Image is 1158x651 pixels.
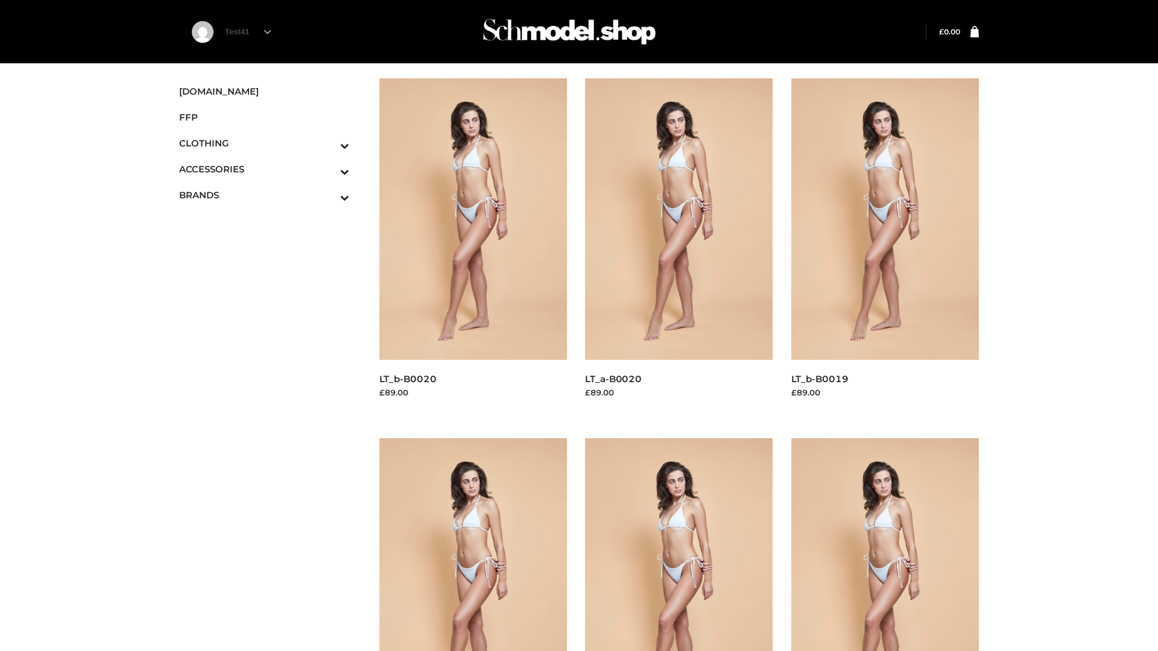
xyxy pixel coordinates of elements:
a: ACCESSORIESToggle Submenu [179,156,349,182]
span: CLOTHING [179,136,349,150]
span: [DOMAIN_NAME] [179,84,349,98]
a: Read more [791,400,836,410]
button: Toggle Submenu [307,182,349,208]
span: ACCESSORIES [179,162,349,176]
span: BRANDS [179,188,349,202]
a: LT_b-B0019 [791,373,849,385]
span: £ [939,27,944,36]
div: £89.00 [791,386,979,398]
a: £0.00 [939,27,960,36]
a: LT_a-B0020 [585,373,642,385]
img: Schmodel Admin 964 [479,8,660,55]
a: Test41 [225,27,271,36]
a: [DOMAIN_NAME] [179,78,349,104]
button: Toggle Submenu [307,156,349,182]
div: £89.00 [585,386,773,398]
span: FFP [179,110,349,124]
a: Read more [585,400,630,410]
a: Read more [379,400,424,410]
div: £89.00 [379,386,568,398]
a: CLOTHINGToggle Submenu [179,130,349,156]
button: Toggle Submenu [307,130,349,156]
bdi: 0.00 [939,27,960,36]
a: BRANDSToggle Submenu [179,182,349,208]
a: LT_b-B0020 [379,373,437,385]
a: FFP [179,104,349,130]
